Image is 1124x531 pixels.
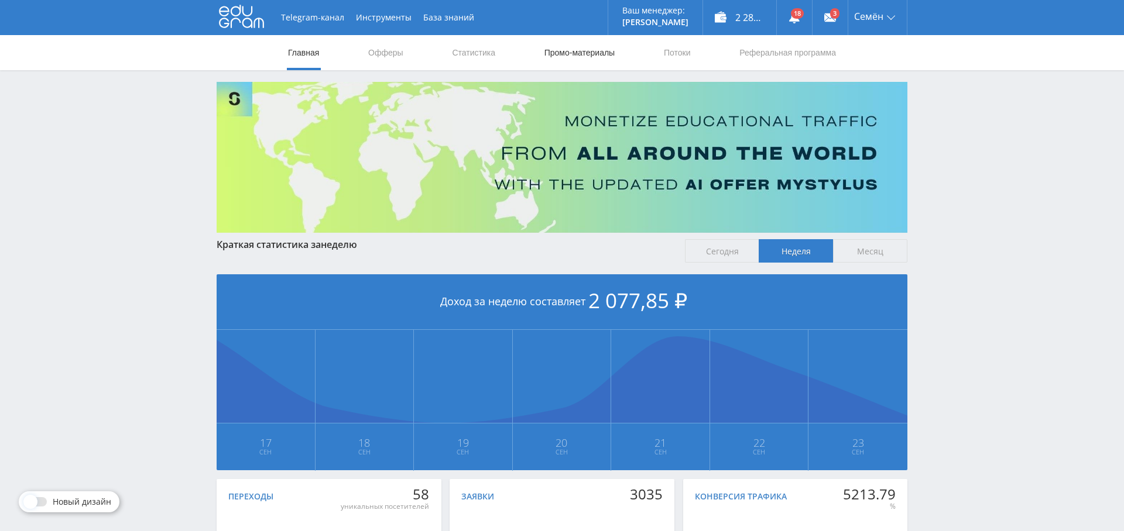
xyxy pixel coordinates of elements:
img: Banner [217,82,907,233]
a: Статистика [451,35,496,70]
span: 2 077,85 ₽ [588,287,687,314]
span: неделю [321,238,357,251]
span: Сен [711,447,808,457]
span: Сен [316,447,413,457]
span: 23 [809,438,907,447]
span: Сен [513,447,611,457]
div: 3035 [630,486,663,502]
div: 58 [341,486,429,502]
a: Реферальная программа [738,35,837,70]
a: Офферы [367,35,405,70]
a: Потоки [663,35,692,70]
div: Конверсия трафика [695,492,787,501]
span: Семён [854,12,883,21]
span: Сен [612,447,709,457]
span: 19 [414,438,512,447]
span: Новый дизайн [53,497,111,506]
div: Доход за неделю составляет [217,274,907,330]
p: Ваш менеджер: [622,6,688,15]
a: Главная [287,35,320,70]
a: Промо-материалы [543,35,616,70]
span: Месяц [833,239,907,263]
p: [PERSON_NAME] [622,18,688,27]
span: Сегодня [685,239,759,263]
span: 18 [316,438,413,447]
span: 17 [217,438,314,447]
span: 21 [612,438,709,447]
div: 5213.79 [843,486,896,502]
span: Сен [809,447,907,457]
span: Сен [217,447,314,457]
div: уникальных посетителей [341,502,429,511]
div: Заявки [461,492,494,501]
span: 20 [513,438,611,447]
span: 22 [711,438,808,447]
span: Сен [414,447,512,457]
div: Краткая статистика за [217,239,673,250]
div: Переходы [228,492,273,501]
div: % [843,502,896,511]
span: Неделя [759,239,833,263]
